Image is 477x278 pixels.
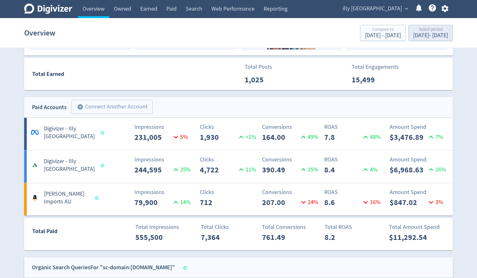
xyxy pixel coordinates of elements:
h1: Overview [24,23,55,43]
p: 8.2 [325,232,362,243]
h5: [PERSON_NAME] Imports AU [44,190,89,206]
p: $847.02 [390,197,427,208]
a: [PERSON_NAME] Imports AUImpressions79,90014%Clicks712Conversions207.0024%ROAS8.616%Amount Spend$8... [24,183,453,215]
p: 48 % [361,133,381,141]
a: *Digivizer - Illy [GEOGRAPHIC_DATA]Impressions231,0055%Clicks1,930<1%Conversions164.0049%ROAS7.84... [24,118,453,150]
p: 24 % [299,198,318,207]
p: 7,364 [201,232,238,243]
p: Conversions [262,188,320,197]
p: Impressions [134,123,193,131]
p: 25 % [299,165,318,174]
div: Organic Search Queries For "sc-domain:[DOMAIN_NAME]" [32,263,175,272]
p: Total Engagements [352,63,399,71]
p: Total ROAS [325,223,383,232]
p: ROAS [324,155,383,164]
p: Impressions [134,188,193,197]
p: 8.4 [324,164,361,176]
div: Total Earned [24,69,238,79]
div: Paid Accounts [32,103,67,112]
p: 7.8 [324,131,361,143]
p: 3 % [427,198,443,207]
p: 390.49 [262,164,299,176]
p: 1,025 [245,74,282,86]
p: Total Amount Spend [389,223,447,232]
span: add_circle [77,104,83,110]
p: Amount Spend [390,123,448,131]
p: 4 % [361,165,378,174]
p: 4,722 [200,164,237,176]
h5: Digivizer - Illy [GEOGRAPHIC_DATA] [44,158,95,173]
p: Conversions [262,155,320,164]
p: 7 % [427,133,443,141]
p: ROAS [324,123,383,131]
p: $11,292.54 [389,232,426,243]
button: Connect Another Account [72,100,153,114]
p: 555,500 [135,232,172,243]
p: 207.00 [262,197,299,208]
p: ROAS [324,188,383,197]
div: Total Paid [24,227,96,239]
p: 79,900 [134,197,171,208]
span: Data last synced: 31 Aug 2025, 8:01pm (AEST) [101,131,106,135]
p: 1,930 [200,131,237,143]
p: 712 [200,197,237,208]
span: illy [GEOGRAPHIC_DATA] [343,4,402,14]
button: Compare to[DATE] - [DATE] [360,25,406,41]
p: $3,476.89 [390,131,427,143]
a: Digivizer - Illy [GEOGRAPHIC_DATA]Impressions244,59535%Clicks4,72211%Conversions390.4925%ROAS8.44... [24,150,453,183]
p: Total Conversions [262,223,320,232]
span: Data last synced: 1 Sep 2025, 3:03pm (AEST) [183,266,189,270]
p: Clicks [200,188,258,197]
div: Compare to [365,27,401,33]
p: 49 % [299,133,318,141]
p: 164.00 [262,131,299,143]
span: Data last synced: 1 Sep 2025, 3:01am (AEST) [95,196,101,200]
p: 244,595 [134,164,171,176]
p: Total Clicks [201,223,259,232]
p: 8.6 [324,197,361,208]
p: Total Posts [245,63,282,71]
p: Amount Spend [390,155,448,164]
p: Impressions [134,155,193,164]
a: Connect Another Account [67,101,153,114]
p: 11 % [237,165,256,174]
p: Total Impressions [135,223,194,232]
a: Total EarnedTotal Posts1,025Total Engagements15,499 [24,58,453,90]
div: Select period [413,27,448,33]
p: 16 % [361,198,381,207]
p: Clicks [200,123,258,131]
p: 16 % [427,165,446,174]
span: Data last synced: 1 Sep 2025, 3:01am (AEST) [101,164,106,167]
p: <1% [237,133,256,141]
p: Amount Spend [390,188,448,197]
button: Select period[DATE]- [DATE] [408,25,453,41]
p: $6,968.63 [390,164,427,176]
div: [DATE] - [DATE] [365,33,401,38]
h5: Digivizer - Illy [GEOGRAPHIC_DATA] [44,125,95,140]
p: Conversions [262,123,320,131]
p: Clicks [200,155,258,164]
span: expand_more [404,6,409,12]
div: [DATE] - [DATE] [413,33,448,38]
p: 761.49 [262,232,299,243]
p: 15,499 [352,74,389,86]
p: 231,005 [134,131,171,143]
button: illy [GEOGRAPHIC_DATA] [340,4,410,14]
